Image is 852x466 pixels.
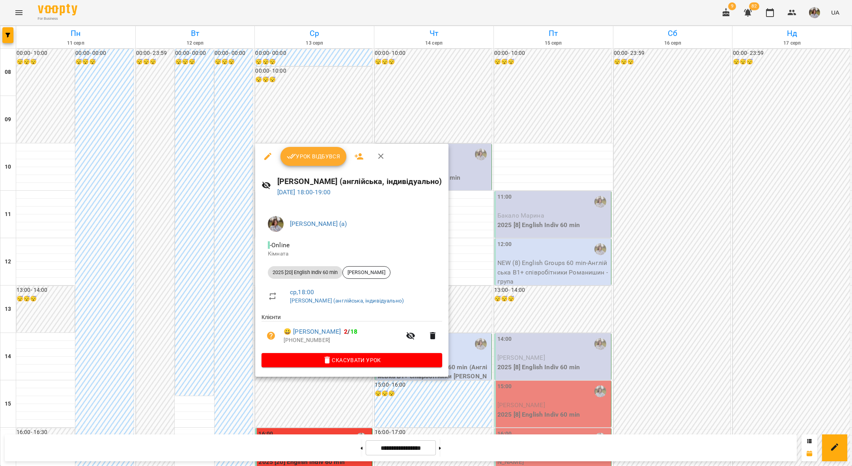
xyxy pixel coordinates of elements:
a: [PERSON_NAME] (англійська, індивідуально) [290,297,404,304]
a: ср , 18:00 [290,288,314,296]
div: [PERSON_NAME] [342,266,390,279]
span: 18 [350,328,357,335]
button: Скасувати Урок [262,353,442,367]
h6: [PERSON_NAME] (англійська, індивідуально) [277,175,442,188]
span: 2025 [20] English Indiv 60 min [268,269,342,276]
img: 2afcea6c476e385b61122795339ea15c.jpg [268,216,284,232]
b: / [344,328,357,335]
span: Скасувати Урок [268,355,436,365]
p: [PHONE_NUMBER] [284,336,401,344]
a: [PERSON_NAME] (а) [290,220,347,227]
a: [DATE] 18:00-19:00 [277,188,331,196]
a: 😀 [PERSON_NAME] [284,327,341,336]
p: Кімната [268,250,436,258]
ul: Клієнти [262,313,442,353]
span: Урок відбувся [287,152,340,161]
span: [PERSON_NAME] [343,269,390,276]
button: Візит ще не сплачено. Додати оплату? [262,326,280,345]
span: 2 [344,328,348,335]
button: Урок відбувся [280,147,347,166]
span: - Online [268,241,291,249]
